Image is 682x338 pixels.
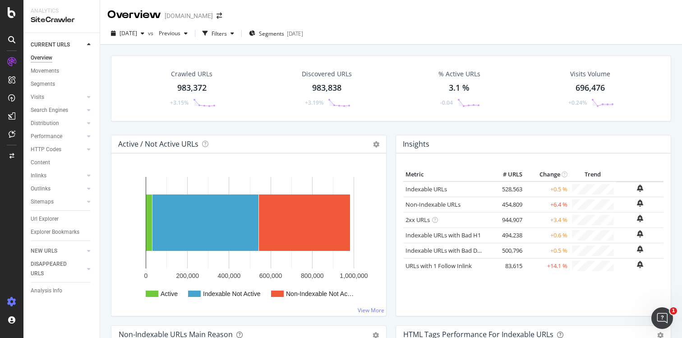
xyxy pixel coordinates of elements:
div: bell-plus [637,215,643,222]
div: Visits Volume [570,69,610,79]
a: Indexable URLs [406,185,447,193]
div: +0.24% [568,99,587,106]
a: Distribution [31,119,84,128]
a: Outlinks [31,184,84,194]
div: Crawled URLs [171,69,212,79]
div: Overview [31,53,52,63]
span: 1 [670,307,677,315]
div: -0.04 [440,99,453,106]
th: # URLS [488,168,525,181]
div: % Active URLs [438,69,480,79]
div: Outlinks [31,184,51,194]
text: 1,000,000 [340,272,368,279]
text: 600,000 [259,272,282,279]
span: Previous [155,29,180,37]
div: Filters [212,30,227,37]
a: 2xx URLs [406,216,430,224]
a: HTTP Codes [31,145,84,154]
button: Segments[DATE] [245,26,307,41]
a: Movements [31,66,93,76]
th: Metric [403,168,488,181]
a: Analysis Info [31,286,93,296]
a: Content [31,158,93,167]
a: Indexable URLs with Bad H1 [406,231,481,239]
span: vs [148,29,155,37]
div: +3.19% [305,99,323,106]
th: Trend [570,168,616,181]
text: 400,000 [218,272,241,279]
div: Performance [31,132,62,141]
iframe: Intercom live chat [651,307,673,329]
div: arrow-right-arrow-left [217,13,222,19]
a: CURRENT URLS [31,40,84,50]
div: Search Engines [31,106,68,115]
td: 494,238 [488,227,525,243]
h4: Insights [403,138,429,150]
div: Sitemaps [31,197,54,207]
a: Search Engines [31,106,84,115]
div: Overview [107,7,161,23]
button: Previous [155,26,191,41]
div: 983,838 [312,82,341,94]
div: +3.15% [170,99,189,106]
a: View More [358,306,384,314]
div: bell-plus [637,261,643,268]
div: 983,372 [177,82,207,94]
td: +6.4 % [525,197,570,212]
div: Visits [31,93,44,102]
span: Segments [259,30,284,37]
a: Indexable URLs with Bad Description [406,246,504,255]
div: Analytics [31,7,92,15]
div: NEW URLS [31,246,57,256]
div: [DATE] [287,30,303,37]
td: +3.4 % [525,212,570,227]
a: Performance [31,132,84,141]
a: Explorer Bookmarks [31,227,93,237]
a: URLs with 1 Follow Inlink [406,262,472,270]
td: 500,796 [488,243,525,258]
text: 800,000 [301,272,324,279]
div: DISAPPEARED URLS [31,259,76,278]
th: Change [525,168,570,181]
td: +0.5 % [525,243,570,258]
div: Content [31,158,50,167]
a: Overview [31,53,93,63]
i: Options [373,141,379,148]
td: +0.6 % [525,227,570,243]
span: 2025 Aug. 7th [120,29,137,37]
a: NEW URLS [31,246,84,256]
div: 3.1 % [449,82,470,94]
div: Analysis Info [31,286,62,296]
button: Filters [199,26,238,41]
div: bell-plus [637,185,643,192]
div: Explorer Bookmarks [31,227,79,237]
td: 528,563 [488,181,525,197]
text: Indexable Not Active [203,290,261,297]
a: DISAPPEARED URLS [31,259,84,278]
div: HTTP Codes [31,145,61,154]
div: CURRENT URLS [31,40,70,50]
a: Visits [31,93,84,102]
td: +14.1 % [525,258,570,273]
div: Discovered URLs [302,69,352,79]
text: Non-Indexable Not Ac… [286,290,354,297]
div: Inlinks [31,171,46,181]
text: 200,000 [176,272,199,279]
div: SiteCrawler [31,15,92,25]
td: 83,615 [488,258,525,273]
a: Non-Indexable URLs [406,200,461,208]
td: 944,907 [488,212,525,227]
div: Segments [31,79,55,89]
h4: Active / Not Active URLs [118,138,198,150]
div: bell-plus [637,245,643,253]
svg: A chart. [119,168,379,309]
div: Movements [31,66,59,76]
div: 696,476 [576,82,605,94]
div: Distribution [31,119,59,128]
a: Segments [31,79,93,89]
button: [DATE] [107,26,148,41]
a: Sitemaps [31,197,84,207]
div: [DOMAIN_NAME] [165,11,213,20]
text: Active [161,290,178,297]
